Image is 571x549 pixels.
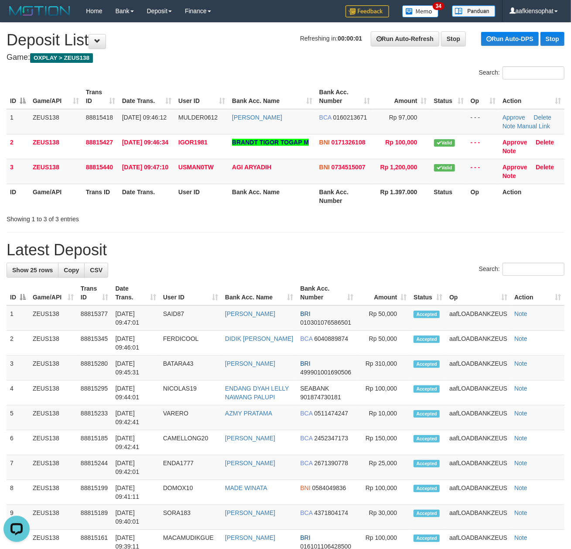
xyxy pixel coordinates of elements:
[414,311,440,318] span: Accepted
[225,360,275,367] a: [PERSON_NAME]
[357,455,410,480] td: Rp 25,000
[112,356,160,381] td: [DATE] 09:45:31
[30,53,93,63] span: OXPLAY > ZEUS138
[232,114,282,121] a: [PERSON_NAME]
[82,184,119,209] th: Trans ID
[160,480,222,505] td: DOMOX10
[503,164,527,171] a: Approve
[434,139,455,147] span: Valid transaction
[7,331,29,356] td: 2
[536,164,554,171] a: Delete
[29,84,82,109] th: Game/API: activate to sort column ascending
[503,139,527,146] a: Approve
[7,281,29,305] th: ID: activate to sort column descending
[77,331,112,356] td: 88815345
[225,335,293,342] a: DIDIK [PERSON_NAME]
[160,505,222,530] td: SORA183
[160,455,222,480] td: ENDA1777
[414,510,440,517] span: Accepted
[446,305,511,331] td: aafLOADBANKZEUS
[160,331,222,356] td: FERDICOOL
[7,109,29,134] td: 1
[433,2,444,10] span: 34
[225,534,275,541] a: [PERSON_NAME]
[446,405,511,430] td: aafLOADBANKZEUS
[222,281,297,305] th: Bank Acc. Name: activate to sort column ascending
[7,211,231,223] div: Showing 1 to 3 of 3 entries
[446,455,511,480] td: aafLOADBANKZEUS
[373,184,431,209] th: Rp 1.397.000
[357,480,410,505] td: Rp 100,000
[29,159,82,184] td: ZEUS138
[357,505,410,530] td: Rp 30,000
[29,331,77,356] td: ZEUS138
[300,410,312,417] span: BCA
[300,435,312,442] span: BCA
[503,148,516,154] a: Note
[371,31,439,46] a: Run Auto-Refresh
[514,460,527,467] a: Note
[225,484,267,491] a: MADE WINATA
[314,509,348,516] span: Copy 4371804174 to clipboard
[333,114,367,121] span: Copy 0160213671 to clipboard
[446,331,511,356] td: aafLOADBANKZEUS
[232,139,309,146] a: BRANDT TIGOR TOGAP M
[414,360,440,368] span: Accepted
[316,84,373,109] th: Bank Acc. Number: activate to sort column ascending
[385,139,417,146] span: Rp 100,000
[77,281,112,305] th: Trans ID: activate to sort column ascending
[431,84,467,109] th: Status: activate to sort column ascending
[300,460,312,467] span: BCA
[517,123,550,130] a: Manual Link
[77,381,112,405] td: 88815295
[160,281,222,305] th: User ID: activate to sort column ascending
[77,305,112,331] td: 88815377
[300,335,312,342] span: BCA
[514,410,527,417] a: Note
[297,281,356,305] th: Bank Acc. Number: activate to sort column ascending
[503,114,525,121] a: Approve
[122,139,168,146] span: [DATE] 09:46:34
[77,356,112,381] td: 88815280
[300,394,341,401] span: Copy 901874730181 to clipboard
[86,114,113,121] span: 88815418
[503,172,516,179] a: Note
[534,114,551,121] a: Delete
[314,335,348,342] span: Copy 6040889874 to clipboard
[77,405,112,430] td: 88815233
[29,356,77,381] td: ZEUS138
[29,134,82,159] td: ZEUS138
[119,184,175,209] th: Date Trans.
[7,356,29,381] td: 3
[514,385,527,392] a: Note
[77,430,112,455] td: 88815185
[122,164,168,171] span: [DATE] 09:47:10
[446,430,511,455] td: aafLOADBANKZEUS
[467,109,499,134] td: - - -
[160,405,222,430] td: VARERO
[300,35,362,42] span: Refreshing in:
[467,134,499,159] td: - - -
[300,369,351,376] span: Copy 499901001690506 to clipboard
[357,405,410,430] td: Rp 10,000
[122,114,167,121] span: [DATE] 09:46:12
[7,134,29,159] td: 2
[514,509,527,516] a: Note
[514,534,527,541] a: Note
[225,385,289,401] a: ENDANG DYAH LELLY NAWANG PALUPI
[316,184,373,209] th: Bank Acc. Number
[511,281,564,305] th: Action: activate to sort column ascending
[540,32,564,46] a: Stop
[514,484,527,491] a: Note
[29,305,77,331] td: ZEUS138
[112,281,160,305] th: Date Trans.: activate to sort column ascending
[225,460,275,467] a: [PERSON_NAME]
[319,114,332,121] span: BCA
[29,184,82,209] th: Game/API
[300,310,310,317] span: BRI
[414,460,440,467] span: Accepted
[312,484,346,491] span: Copy 0584049836 to clipboard
[345,5,389,17] img: Feedback.jpg
[7,505,29,530] td: 9
[441,31,466,46] a: Stop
